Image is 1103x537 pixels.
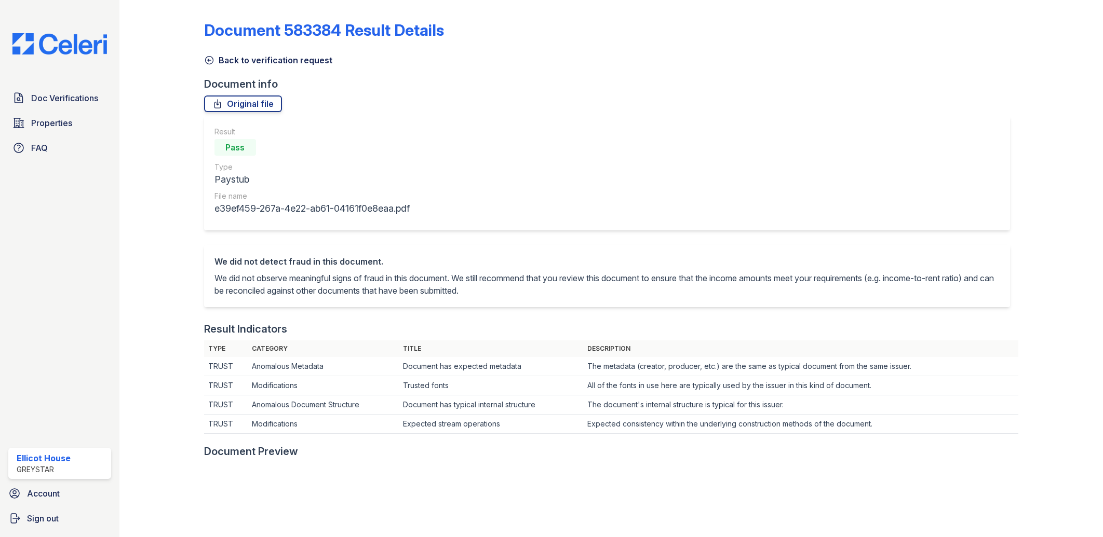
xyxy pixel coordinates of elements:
div: We did not detect fraud in this document. [214,255,1000,268]
td: Trusted fonts [399,376,583,395]
p: We did not observe meaningful signs of fraud in this document. We still recommend that you review... [214,272,1000,297]
td: Modifications [248,415,399,434]
a: Back to verification request [204,54,332,66]
div: File name [214,191,410,201]
div: Ellicot House [17,452,71,464]
div: e39ef459-267a-4e22-ab61-04161f0e8eaa.pdf [214,201,410,216]
img: CE_Logo_Blue-a8612792a0a2168367f1c8372b55b34899dd931a85d93a1a3d3e32e68fde9ad4.png [4,33,115,54]
div: Document info [204,77,1019,91]
span: Sign out [27,512,59,525]
span: Account [27,487,60,500]
a: Document 583384 Result Details [204,21,444,39]
span: FAQ [31,142,48,154]
td: Expected consistency within the underlying construction methods of the document. [583,415,1018,434]
span: Properties [31,117,72,129]
div: Paystub [214,172,410,187]
td: Anomalous Metadata [248,357,399,376]
div: Result [214,127,410,137]
div: Result Indicators [204,322,287,336]
td: Modifications [248,376,399,395]
span: Doc Verifications [31,92,98,104]
th: Category [248,340,399,357]
td: TRUST [204,357,248,376]
a: FAQ [8,137,111,158]
td: The document's internal structure is typical for this issuer. [583,395,1018,415]
a: Properties [8,113,111,133]
div: Document Preview [204,444,298,459]
a: Doc Verifications [8,88,111,108]
td: Document has expected metadata [399,357,583,376]
td: TRUST [204,376,248,395]
div: Pass [214,139,256,156]
td: Expected stream operations [399,415,583,434]
th: Title [399,340,583,357]
th: Type [204,340,248,357]
td: The metadata (creator, producer, etc.) are the same as typical document from the same issuer. [583,357,1018,376]
a: Sign out [4,508,115,529]
td: TRUST [204,415,248,434]
a: Original file [204,95,282,112]
td: All of the fonts in use here are typically used by the issuer in this kind of document. [583,376,1018,395]
div: Greystar [17,464,71,475]
td: TRUST [204,395,248,415]
td: Document has typical internal structure [399,395,583,415]
div: Type [214,162,410,172]
a: Account [4,483,115,504]
td: Anomalous Document Structure [248,395,399,415]
th: Description [583,340,1018,357]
